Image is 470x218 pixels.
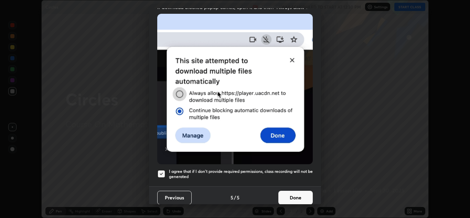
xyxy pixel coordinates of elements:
[157,14,313,164] img: downloads-permission-blocked.gif
[231,194,233,201] h4: 5
[278,191,313,205] button: Done
[237,194,239,201] h4: 5
[157,191,192,205] button: Previous
[169,169,313,179] h5: I agree that if I don't provide required permissions, class recording will not be generated
[234,194,236,201] h4: /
